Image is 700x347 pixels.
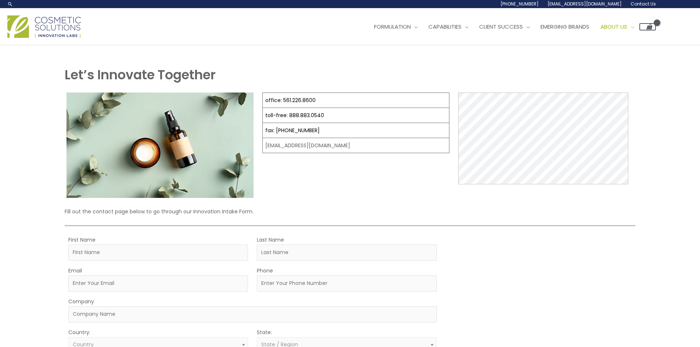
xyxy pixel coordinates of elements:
[257,275,437,292] input: Enter Your Phone Number
[631,1,656,7] span: Contact Us
[423,16,474,38] a: Capabilities
[428,23,462,30] span: Capabilities
[265,127,320,134] a: fax: [PHONE_NUMBER]
[68,266,82,275] label: Email
[257,245,437,261] input: Last Name
[68,245,248,261] input: First Name
[595,16,639,38] a: About Us
[65,66,216,84] strong: Let’s Innovate Together
[257,235,284,245] label: Last Name
[265,112,324,119] a: toll-free: 888.883.0540
[500,1,539,7] span: [PHONE_NUMBER]
[257,328,272,337] label: State:
[479,23,523,30] span: Client Success
[265,97,316,104] a: office: 561.226.8600
[263,138,449,153] td: [EMAIL_ADDRESS][DOMAIN_NAME]
[600,23,627,30] span: About Us
[535,16,595,38] a: Emerging Brands
[257,266,273,275] label: Phone
[548,1,622,7] span: [EMAIL_ADDRESS][DOMAIN_NAME]
[68,306,437,322] input: Company Name
[474,16,535,38] a: Client Success
[68,297,94,306] label: Company
[7,1,13,7] a: Search icon link
[374,23,411,30] span: Formulation
[639,23,656,30] a: View Shopping Cart, empty
[363,16,656,38] nav: Site Navigation
[7,15,81,38] img: Cosmetic Solutions Logo
[541,23,589,30] span: Emerging Brands
[67,93,254,198] img: Contact page image for private label skincare manufacturer Cosmetic solutions shows a skin care b...
[369,16,423,38] a: Formulation
[68,328,90,337] label: Country:
[68,275,248,292] input: Enter Your Email
[68,235,96,245] label: First Name
[65,207,635,216] p: Fill out the contact page below to go through our Innovation Intake Form.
